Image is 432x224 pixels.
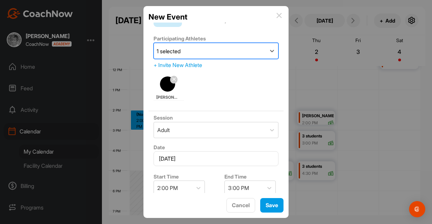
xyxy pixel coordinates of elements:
[154,144,165,151] label: Date
[160,76,175,92] img: f9f62aa10e2aaaa8047c34dfa3e0aa90.jpg
[226,198,255,213] button: Cancel
[154,61,278,69] div: + Invite New Athlete
[232,202,250,209] span: Cancel
[154,115,173,121] label: Session
[154,35,206,42] label: Participating Athletes
[157,47,181,55] div: 1 selected
[157,184,178,192] div: 2:00 PM
[409,201,425,217] div: Open Intercom Messenger
[148,11,187,23] h2: New Event
[156,94,179,100] span: [PERSON_NAME]
[266,202,278,209] span: Save
[228,184,249,192] div: 3:00 PM
[154,173,179,180] label: Start Time
[157,126,170,134] div: Adult
[154,151,278,166] input: Select Date
[260,198,283,213] button: Save
[276,13,282,18] img: info
[224,173,247,180] label: End Time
